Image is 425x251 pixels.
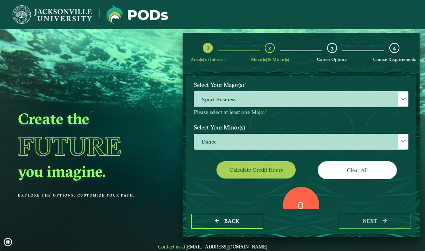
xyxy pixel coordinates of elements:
[188,120,414,134] label: Select Your Minor(s)
[188,78,414,92] label: Select Your Major(s)
[194,109,408,116] p: Please select at least one Major
[224,219,240,224] span: Back
[393,44,396,51] span: 4
[191,214,263,229] button: Back
[244,80,247,86] sup: ⋆
[265,108,268,113] sup: ⋆
[216,161,296,178] button: Calculate credit hours
[18,109,165,128] h2: Create the
[18,162,165,181] h2: you imagine.
[18,131,165,162] h1: Future
[317,57,347,62] span: Career Options
[194,134,408,150] span: Dance
[153,244,272,250] span: Contact us at
[185,244,267,250] a: [EMAIL_ADDRESS][DOMAIN_NAME]
[331,44,334,51] span: 3
[194,92,408,107] span: Sport Business
[373,57,416,62] span: Course Requirements
[251,57,289,62] span: Major(s) & Minor(s)
[318,161,397,179] button: Clear All
[268,44,271,51] span: 2
[191,57,225,62] span: Area(s) of Interest
[339,214,411,229] button: next
[18,193,165,197] p: Explore the options. Customize your path.
[297,199,304,212] label: 0
[13,5,92,24] img: Jacksonville University logo
[107,5,168,24] img: Jacksonville University logo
